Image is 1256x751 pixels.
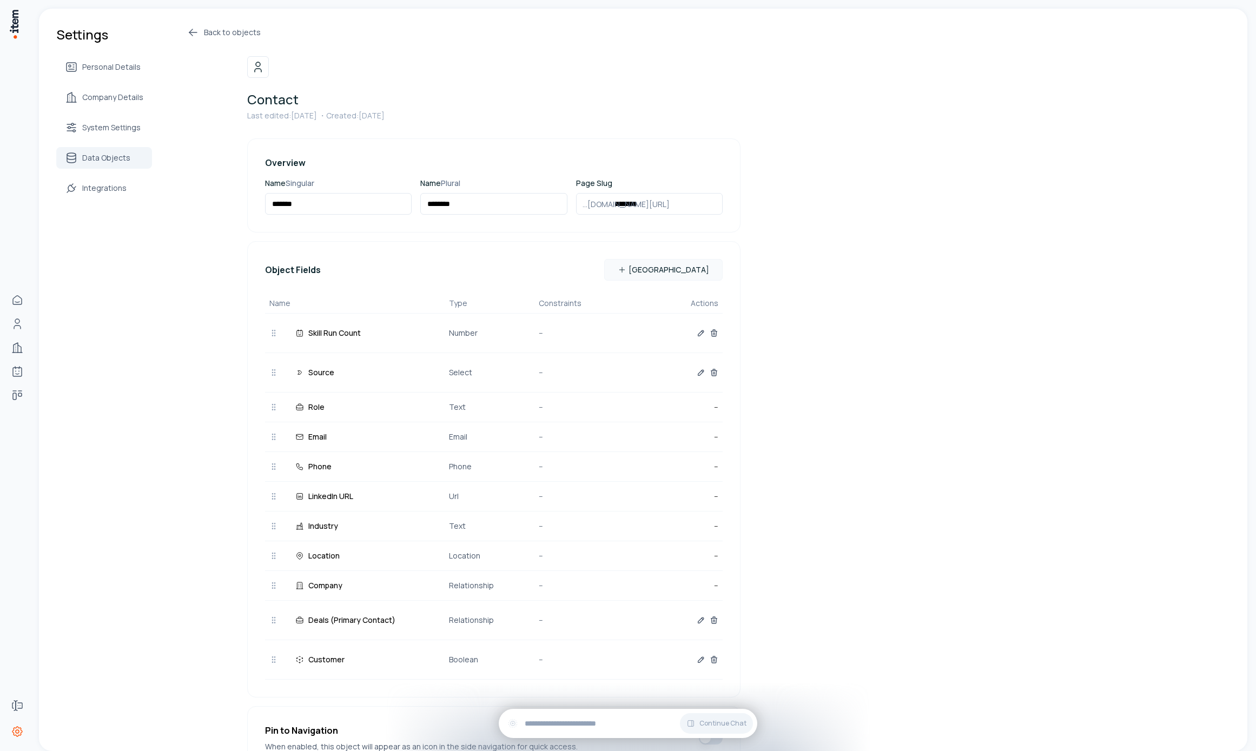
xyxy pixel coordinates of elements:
p: -- [539,520,629,532]
span: Singular [286,178,314,188]
p: -- [539,367,629,378]
p: Location [308,550,340,562]
p: Boolean [449,654,539,666]
p: Location [449,550,539,562]
p: Type [449,298,539,309]
button: Continue Chat [680,713,753,734]
span: Company Details [82,92,143,103]
a: Home [6,289,28,311]
p: Role [308,401,325,413]
a: System Settings [56,117,152,138]
div: -- [629,461,718,473]
div: -- [629,401,718,413]
p: Actions [629,298,718,309]
p: Skill Run Count [308,327,361,339]
div: -- [629,550,718,562]
p: -- [539,401,629,413]
span: Integrations [82,183,127,194]
p: Name [265,178,412,189]
p: Customer [308,654,345,666]
a: Contacts [6,313,28,335]
a: Personal Details [56,56,152,78]
p: Deals (Primary Contact) [308,614,395,626]
button: [GEOGRAPHIC_DATA] [604,259,723,281]
span: Plural [441,178,460,188]
div: -- [629,490,718,502]
span: Continue Chat [699,719,746,728]
p: -- [539,461,629,473]
p: Phone [449,461,539,473]
p: -- [539,580,629,592]
a: Forms [6,695,28,716]
p: -- [539,431,629,443]
p: Name [269,298,449,309]
p: LinkedIn URL [308,490,353,502]
p: Url [449,490,539,502]
p: Phone [308,461,332,473]
div: Continue Chat [499,709,757,738]
p: -- [539,327,629,339]
p: Relationship [449,614,539,626]
p: Email [449,431,539,443]
p: Select [449,367,539,378]
p: -- [539,550,629,562]
p: Source [308,367,334,378]
h1: Contact [247,91,741,108]
p: Text [449,401,539,413]
h4: Object Fields [265,263,321,276]
p: -- [539,654,629,666]
a: Company Details [56,87,152,108]
a: Agents [6,361,28,382]
h1: Settings [56,26,152,43]
a: Integrations [56,177,152,199]
a: Data Objects [56,147,152,169]
span: Personal Details [82,62,141,72]
p: Email [308,431,327,443]
a: Settings [6,721,28,742]
div: -- [629,520,718,532]
h4: Overview [265,156,723,169]
img: Item Brain Logo [9,9,19,39]
a: Back to objects [187,26,741,39]
p: Text [449,520,539,532]
p: Industry [308,520,338,532]
a: deals [6,384,28,406]
span: Data Objects [82,152,130,163]
p: Constraints [539,298,629,309]
p: Name [420,178,567,189]
div: -- [629,431,718,443]
p: Last edited: [DATE] ・Created: [DATE] [247,110,741,121]
p: Company [308,580,342,592]
p: -- [539,490,629,502]
p: Number [449,327,539,339]
div: -- [629,580,718,592]
a: Companies [6,337,28,358]
span: System Settings [82,122,141,133]
p: Relationship [449,580,539,592]
h4: Pin to Navigation [265,724,590,737]
p: -- [539,614,629,626]
p: Page Slug [576,178,723,189]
